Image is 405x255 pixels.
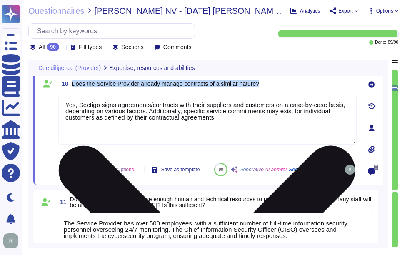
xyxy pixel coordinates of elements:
img: user [3,233,18,248]
span: Sections [121,44,144,50]
span: Due diligence (Provider) [38,65,101,71]
span: Export [338,8,353,13]
input: Search by keywords [33,24,195,38]
span: Options [376,8,393,13]
button: Analytics [290,7,320,14]
span: Comments [163,44,192,50]
span: 89 / 90 [388,40,398,45]
span: [PERSON_NAME] NV - [DATE] [PERSON_NAME] [PERSON_NAME] Due Diligence Template 3rd Party [94,7,283,15]
span: Does the Service Provider already manage contracts of a similar nature? [72,80,260,87]
button: user [2,232,24,250]
span: 10 [58,81,68,87]
span: 80 [219,167,223,172]
span: 11 [57,199,67,205]
span: All [39,44,45,50]
span: Questionnaires [28,7,85,15]
div: 90 [47,43,59,51]
span: Done: [375,40,386,45]
span: Expertise, resources and abilities [109,65,195,71]
span: Analytics [300,8,320,13]
textarea: Yes, Sectigo signs agreements/contracts with their suppliers and customers on a case-by-case basi... [58,95,357,145]
span: 0 [374,165,378,170]
span: Fill types [79,44,102,50]
img: user [345,165,355,175]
